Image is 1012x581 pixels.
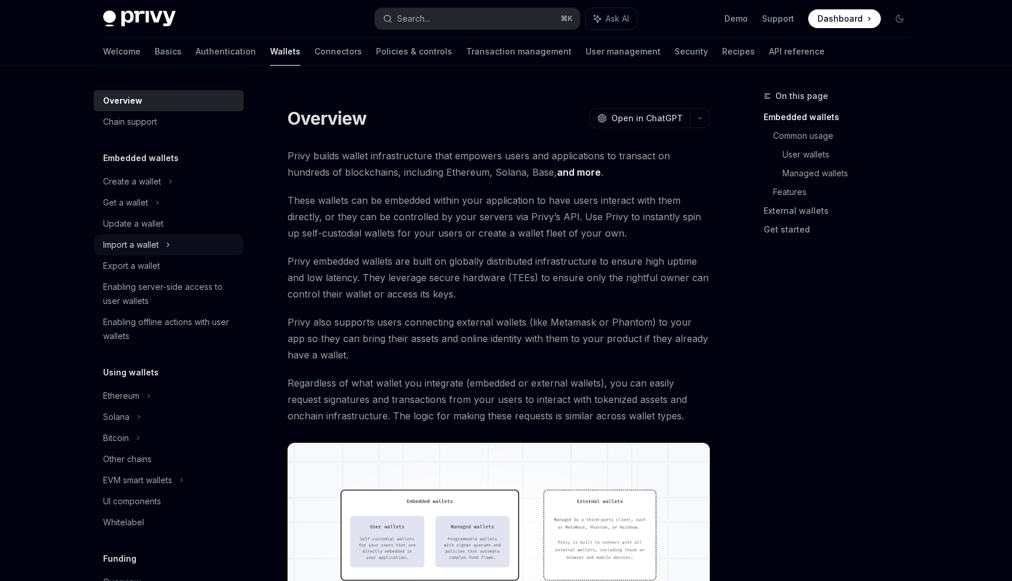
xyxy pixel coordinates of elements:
[586,8,637,29] button: Ask AI
[890,9,909,28] button: Toggle dark mode
[103,494,161,508] div: UI components
[611,112,683,124] span: Open in ChatGPT
[103,515,144,529] div: Whitelabel
[466,37,572,66] a: Transaction management
[103,431,129,445] div: Bitcoin
[94,255,244,276] a: Export a wallet
[103,552,136,566] h5: Funding
[155,37,182,66] a: Basics
[94,312,244,347] a: Enabling offline actions with user wallets
[288,253,710,302] span: Privy embedded wallets are built on globally distributed infrastructure to ensure high uptime and...
[764,220,918,239] a: Get started
[94,90,244,111] a: Overview
[94,512,244,533] a: Whitelabel
[288,314,710,363] span: Privy also supports users connecting external wallets (like Metamask or Phantom) to your app so t...
[94,449,244,470] a: Other chains
[375,8,580,29] button: Search...⌘K
[782,164,918,183] a: Managed wallets
[288,108,367,129] h1: Overview
[103,115,157,129] div: Chain support
[103,196,148,210] div: Get a wallet
[560,14,573,23] span: ⌘ K
[288,375,710,424] span: Regardless of what wallet you integrate (embedded or external wallets), you can easily request si...
[773,183,918,201] a: Features
[314,37,362,66] a: Connectors
[775,89,828,103] span: On this page
[103,175,161,189] div: Create a wallet
[722,37,755,66] a: Recipes
[94,491,244,512] a: UI components
[270,37,300,66] a: Wallets
[288,148,710,180] span: Privy builds wallet infrastructure that empowers users and applications to transact on hundreds o...
[764,108,918,127] a: Embedded wallets
[103,365,159,380] h5: Using wallets
[196,37,256,66] a: Authentication
[606,13,629,25] span: Ask AI
[590,108,690,128] button: Open in ChatGPT
[818,13,863,25] span: Dashboard
[103,238,159,252] div: Import a wallet
[288,192,710,241] span: These wallets can be embedded within your application to have users interact with them directly, ...
[103,37,141,66] a: Welcome
[103,473,172,487] div: EVM smart wallets
[724,13,748,25] a: Demo
[103,151,179,165] h5: Embedded wallets
[103,259,160,273] div: Export a wallet
[773,127,918,145] a: Common usage
[782,145,918,164] a: User wallets
[103,11,176,27] img: dark logo
[94,276,244,312] a: Enabling server-side access to user wallets
[762,13,794,25] a: Support
[769,37,825,66] a: API reference
[103,315,237,343] div: Enabling offline actions with user wallets
[103,280,237,308] div: Enabling server-side access to user wallets
[586,37,661,66] a: User management
[675,37,708,66] a: Security
[764,201,918,220] a: External wallets
[103,452,152,466] div: Other chains
[103,410,129,424] div: Solana
[103,94,142,108] div: Overview
[557,166,601,179] a: and more
[103,389,139,403] div: Ethereum
[376,37,452,66] a: Policies & controls
[94,111,244,132] a: Chain support
[808,9,881,28] a: Dashboard
[103,217,163,231] div: Update a wallet
[94,213,244,234] a: Update a wallet
[397,12,430,26] div: Search...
